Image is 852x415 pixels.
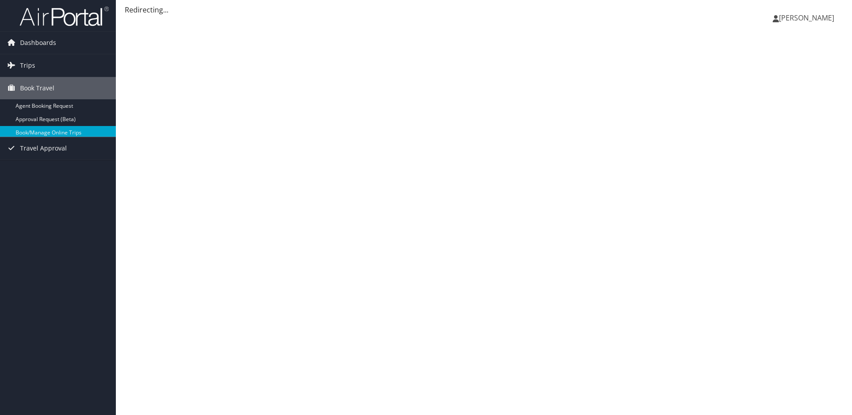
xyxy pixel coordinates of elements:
[20,54,35,77] span: Trips
[20,6,109,27] img: airportal-logo.png
[125,4,843,15] div: Redirecting...
[773,4,843,31] a: [PERSON_NAME]
[779,13,834,23] span: [PERSON_NAME]
[20,77,54,99] span: Book Travel
[20,32,56,54] span: Dashboards
[20,137,67,159] span: Travel Approval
